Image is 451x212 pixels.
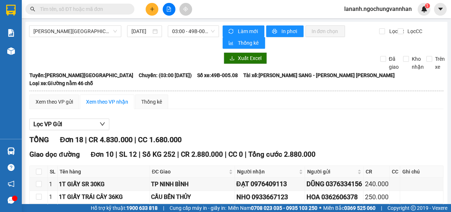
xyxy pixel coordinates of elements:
input: Tìm tên, số ĐT hoặc mã đơn [40,5,126,13]
span: Hỗ trợ kỹ thuật: [91,204,158,212]
div: ĐẠT 0976409113 [236,179,304,189]
span: bar-chart [228,40,235,46]
span: Hải Dương - Lâm Đồng [33,26,117,37]
img: icon-new-feature [421,6,427,12]
span: CR 4.830.000 [89,135,132,144]
span: Tài xế: [PERSON_NAME] SANG - [PERSON_NAME] [PERSON_NAME] [243,71,395,79]
th: CC [390,166,400,178]
sup: 1 [425,3,430,8]
button: Lọc VP Gửi [29,119,109,130]
span: Miền Bắc [323,204,375,212]
span: Đơn 10 [91,150,114,159]
button: printerIn phơi [266,25,304,37]
span: Cung cấp máy in - giấy in: [170,204,226,212]
button: caret-down [434,3,447,16]
span: TỔNG [29,135,49,144]
div: Xem theo VP nhận [86,98,128,106]
span: Lọc VP Gửi [33,120,62,129]
strong: 0369 525 060 [344,205,375,211]
img: logo-vxr [6,5,16,16]
span: | [139,150,141,159]
div: CẦU BẾN THỦY [151,192,233,201]
input: 15/10/2025 [131,27,151,35]
button: syncLàm mới [223,25,264,37]
span: down [99,121,105,127]
span: Kho nhận [409,55,427,71]
img: warehouse-icon [7,147,15,155]
span: printer [272,29,278,35]
span: | [163,204,164,212]
span: plus [150,7,155,12]
span: Người gửi [307,168,356,176]
span: Số xe: 49B-005.08 [197,71,238,79]
span: 1 [426,3,428,8]
span: 03:00 - 49B-005.08 [172,26,215,37]
span: ĐC Giao [152,168,227,176]
span: Lọc CR [386,27,405,35]
button: aim [179,3,192,16]
span: lananh.ngochungvannhan [338,4,418,13]
span: Giao dọc đường [29,150,80,159]
span: | [134,135,136,144]
button: bar-chartThống kê [223,37,265,49]
span: caret-down [437,6,444,12]
span: ⚪️ [319,207,321,209]
strong: 1900 633 818 [126,205,158,211]
span: download [229,56,235,61]
span: | [115,150,117,159]
img: solution-icon [7,29,15,37]
th: Tên hàng [58,166,150,178]
span: Tổng cước 2.880.000 [248,150,316,159]
span: sync [228,29,235,35]
th: Ghi chú [400,166,443,178]
span: Đã giao [386,55,402,71]
img: warehouse-icon [7,47,15,55]
th: SL [48,166,58,178]
span: message [8,197,15,204]
div: TP NINH BÌNH [151,180,233,189]
span: SL 12 [119,150,137,159]
div: 240.000 [365,179,388,189]
span: copyright [411,205,416,211]
button: file-add [163,3,175,16]
span: Lọc CC [405,27,423,35]
div: 1 [49,180,56,189]
span: Người nhận [237,168,297,176]
span: Số KG 252 [142,150,175,159]
th: CR [363,166,390,178]
span: Đơn 18 [60,135,83,144]
div: Xem theo VP gửi [36,98,73,106]
div: HOA 0362606378 [306,192,362,202]
span: CC 0 [228,150,243,159]
span: Làm mới [237,27,259,35]
span: | [85,135,87,144]
span: | [177,150,179,159]
div: DŨNG 0376334156 [306,179,362,189]
span: CC 1.680.000 [138,135,181,144]
div: 1 [49,192,56,201]
span: | [245,150,247,159]
span: | [381,204,382,212]
span: Xuất Excel [237,54,261,62]
span: aim [183,7,188,12]
button: downloadXuất Excel [224,52,267,64]
div: Thống kê [141,98,162,106]
span: In phơi [281,27,298,35]
span: Loại xe: Giường nằm 46 chỗ [29,79,93,87]
span: Trên xe [432,55,448,71]
span: Chuyến: (03:00 [DATE]) [139,71,192,79]
span: Thống kê [237,39,259,47]
div: 1T GIẤY SR 30KG [59,180,149,189]
button: plus [146,3,158,16]
button: In đơn chọn [305,25,345,37]
span: Miền Nam [228,204,317,212]
span: file-add [166,7,171,12]
div: 1T GIẤY TRÁI CÂY 36KG [59,192,149,201]
span: search [30,7,35,12]
b: Tuyến: [PERSON_NAME][GEOGRAPHIC_DATA] [29,72,133,78]
div: NHO 0933667123 [236,192,304,202]
strong: 0708 023 035 - 0935 103 250 [251,205,317,211]
span: question-circle [8,164,15,171]
div: 250.000 [365,192,388,202]
span: | [225,150,227,159]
